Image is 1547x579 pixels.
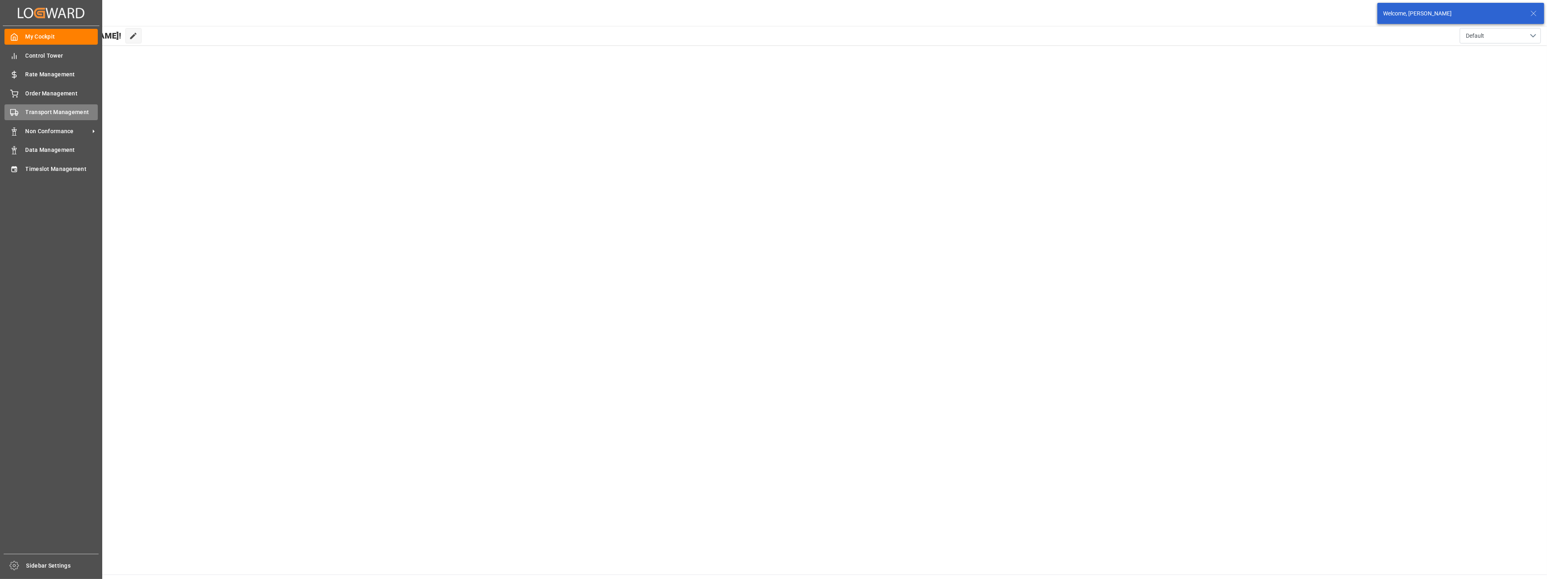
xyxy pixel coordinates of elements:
[26,52,98,60] span: Control Tower
[34,28,121,43] span: Hello [PERSON_NAME]!
[4,104,98,120] a: Transport Management
[4,85,98,101] a: Order Management
[4,161,98,177] a: Timeslot Management
[1460,28,1541,43] button: open menu
[26,89,98,98] span: Order Management
[4,67,98,82] a: Rate Management
[1383,9,1523,18] div: Welcome, [PERSON_NAME]
[1466,32,1484,40] span: Default
[26,108,98,117] span: Transport Management
[26,165,98,173] span: Timeslot Management
[4,29,98,45] a: My Cockpit
[26,562,99,570] span: Sidebar Settings
[26,146,98,154] span: Data Management
[26,32,98,41] span: My Cockpit
[4,48,98,63] a: Control Tower
[26,127,90,136] span: Non Conformance
[4,142,98,158] a: Data Management
[26,70,98,79] span: Rate Management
